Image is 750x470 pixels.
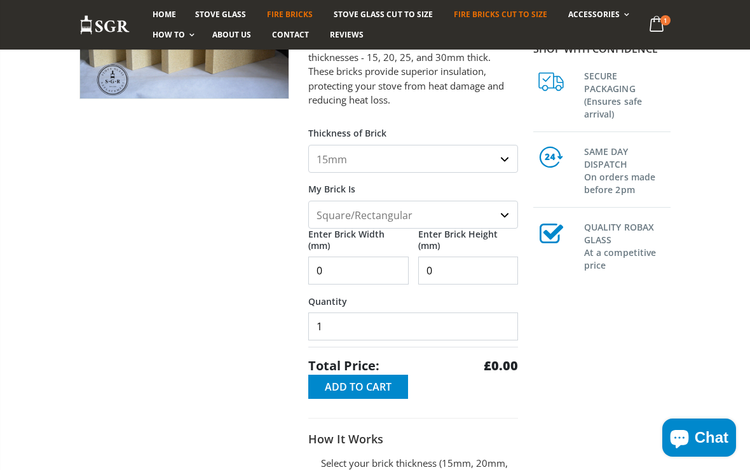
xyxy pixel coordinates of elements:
[454,9,547,20] span: Fire Bricks Cut To Size
[308,285,518,307] label: Quantity
[584,218,671,272] h3: QUALITY ROBAX GLASS At a competitive price
[584,67,671,121] h3: SECURE PACKAGING (Ensures safe arrival)
[195,9,246,20] span: Stove Glass
[584,143,671,196] h3: SAME DAY DISPATCH On orders made before 2pm
[79,15,130,36] img: Stove Glass Replacement
[203,25,261,45] a: About us
[153,9,176,20] span: Home
[325,380,392,394] span: Add to Cart
[143,4,186,25] a: Home
[308,375,408,399] button: Add to Cart
[257,4,322,25] a: Fire Bricks
[568,9,620,20] span: Accessories
[308,431,518,446] h3: How It Works
[308,117,518,140] label: Thickness of Brick
[324,4,442,25] a: Stove Glass Cut To Size
[660,15,671,25] span: 1
[644,13,671,37] a: 1
[262,25,318,45] a: Contact
[308,22,518,107] p: Increase the efficiency and lifespan of your stove with our stove bricks. Cut to size in four thi...
[484,357,518,375] strong: £0.00
[212,29,251,40] span: About us
[320,25,373,45] a: Reviews
[308,229,409,252] label: Enter Brick Width (mm)
[418,229,519,252] label: Enter Brick Height (mm)
[267,9,313,20] span: Fire Bricks
[143,25,201,45] a: How To
[308,357,379,375] span: Total Price:
[559,4,636,25] a: Accessories
[153,29,185,40] span: How To
[334,9,432,20] span: Stove Glass Cut To Size
[444,4,557,25] a: Fire Bricks Cut To Size
[308,173,518,196] label: My Brick Is
[186,4,256,25] a: Stove Glass
[272,29,309,40] span: Contact
[330,29,364,40] span: Reviews
[658,419,740,460] inbox-online-store-chat: Shopify online store chat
